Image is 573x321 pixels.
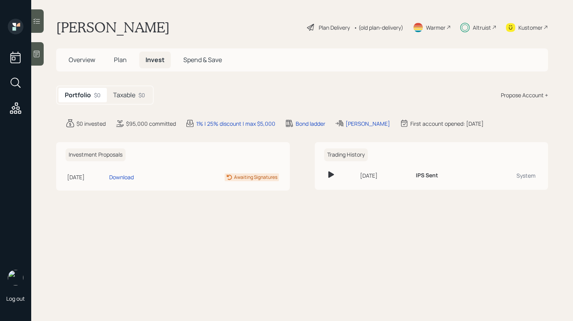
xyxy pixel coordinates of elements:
h6: Trading History [324,148,368,161]
div: Awaiting Signatures [234,174,277,181]
div: [DATE] [67,173,106,181]
div: Bond ladder [296,119,325,128]
h6: Investment Proposals [66,148,126,161]
div: $0 invested [76,119,106,128]
div: [DATE] [360,171,410,180]
div: Log out [6,295,25,302]
div: System [483,171,536,180]
div: Kustomer [518,23,543,32]
div: [PERSON_NAME] [346,119,390,128]
span: Overview [69,55,95,64]
span: Spend & Save [183,55,222,64]
div: $0 [138,91,145,99]
div: $95,000 committed [126,119,176,128]
div: Plan Delivery [319,23,350,32]
div: Warmer [426,23,445,32]
span: Plan [114,55,127,64]
div: First account opened: [DATE] [410,119,484,128]
div: Download [109,173,134,181]
div: • (old plan-delivery) [354,23,403,32]
h1: [PERSON_NAME] [56,19,170,36]
h6: IPS Sent [416,172,438,179]
h5: Taxable [113,91,135,99]
div: $0 [94,91,101,99]
div: Propose Account + [501,91,548,99]
div: Altruist [473,23,491,32]
div: 1% | 25% discount | max $5,000 [196,119,275,128]
img: retirable_logo.png [8,270,23,285]
span: Invest [145,55,165,64]
h5: Portfolio [65,91,91,99]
